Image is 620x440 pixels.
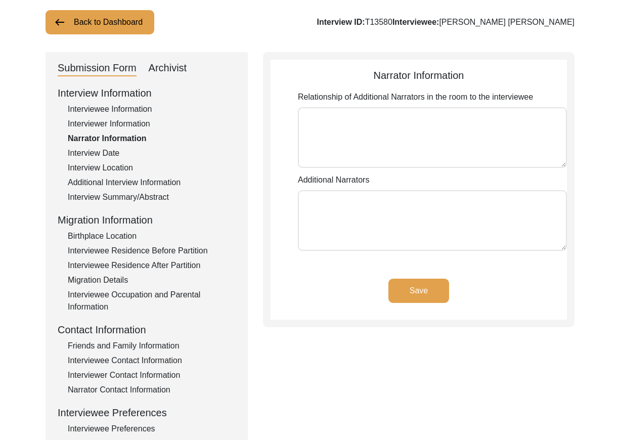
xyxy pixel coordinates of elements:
[58,405,236,420] div: Interviewee Preferences
[58,85,236,101] div: Interview Information
[58,212,236,228] div: Migration Information
[317,18,365,26] b: Interview ID:
[68,369,236,381] div: Interviewer Contact Information
[68,355,236,367] div: Interviewee Contact Information
[68,423,236,435] div: Interviewee Preferences
[317,16,574,28] div: T13580 [PERSON_NAME] [PERSON_NAME]
[271,68,567,83] div: Narrator Information
[68,177,236,189] div: Additional Interview Information
[68,340,236,352] div: Friends and Family Information
[46,10,154,34] button: Back to Dashboard
[68,289,236,313] div: Interviewee Occupation and Parental Information
[68,103,236,115] div: Interviewee Information
[68,274,236,286] div: Migration Details
[68,230,236,242] div: Birthplace Location
[58,60,137,76] div: Submission Form
[68,384,236,396] div: Narrator Contact Information
[68,133,236,145] div: Narrator Information
[392,18,439,26] b: Interviewee:
[68,259,236,272] div: Interviewee Residence After Partition
[298,174,369,186] label: Additional Narrators
[68,147,236,159] div: Interview Date
[298,91,533,103] label: Relationship of Additional Narrators in the room to the interviewee
[68,118,236,130] div: Interviewer Information
[149,60,187,76] div: Archivist
[68,162,236,174] div: Interview Location
[58,322,236,337] div: Contact Information
[388,279,449,303] button: Save
[68,245,236,257] div: Interviewee Residence Before Partition
[68,191,236,203] div: Interview Summary/Abstract
[54,16,66,28] img: arrow-left.png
